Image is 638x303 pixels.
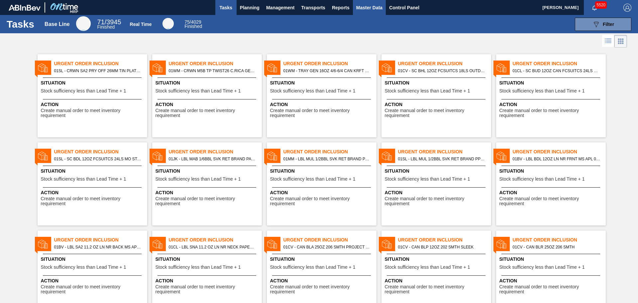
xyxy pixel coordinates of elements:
span: Situation [385,256,489,263]
span: Create manual order to meet inventory requirement [41,284,146,295]
span: 01CV - CAN BLR 25OZ 206 SMTH [513,243,600,251]
span: Urgent Order Inclusion [513,60,606,67]
span: Create manual order to meet inventory requirement [385,196,489,207]
span: Situation [156,79,260,86]
span: Situation [270,256,375,263]
img: status [382,151,392,161]
span: Action [499,101,604,108]
button: Notifications [584,3,605,12]
div: Base Line [45,21,70,27]
span: Stock sufficiency less than Lead Time + 1 [270,265,356,270]
span: Action [270,277,375,284]
span: Filter [603,22,614,27]
span: Urgent Order Inclusion [513,148,606,155]
img: status [38,239,48,249]
span: 01CV - CAN BLP 12OZ 202 SMTH SLEEK [398,243,486,251]
span: Master Data [356,4,382,12]
span: Stock sufficiency less than Lead Time + 1 [270,177,356,182]
span: 71 [97,18,104,26]
span: Action [156,277,260,284]
span: Situation [156,168,260,175]
span: Action [41,101,146,108]
button: Filter [575,18,631,31]
img: status [153,63,162,73]
span: Situation [156,256,260,263]
span: Stock sufficiency less than Lead Time + 1 [270,88,356,93]
span: / 3945 [97,18,121,26]
span: Finished [184,24,202,29]
img: Logout [623,4,631,12]
span: Situation [41,256,146,263]
span: Action [41,189,146,196]
span: Tasks [219,4,233,12]
img: status [382,63,392,73]
span: / 4029 [184,19,201,25]
span: 01SL - LBL MUL 1/2BBL SVK RET BRAND PPS #4 [398,155,486,163]
span: Stock sufficiency less than Lead Time + 1 [41,88,126,93]
span: Urgent Order Inclusion [513,236,606,243]
span: 01CL - LBL SNA 11.2 OZ LN NR NECK PAPER 0423 #3 [169,243,257,251]
img: status [153,239,162,249]
span: Control Panel [389,4,419,12]
span: Stock sufficiency less than Lead Time + 1 [156,88,241,93]
span: Create manual order to meet inventory requirement [270,108,375,118]
img: status [267,151,277,161]
span: 01SL - CRWN SA2 PRY OFF 26MM TIN PLATE VS. TIN FREE [54,67,142,75]
span: Situation [385,79,489,86]
span: Situation [41,168,146,175]
span: Stock sufficiency less than Lead Time + 1 [156,265,241,270]
span: Urgent Order Inclusion [398,236,491,243]
span: 01CL - SC BUD 12OZ CAN FCSUITCS 24LS HOLIDAY PROMO [513,67,600,75]
span: Situation [499,79,604,86]
span: Urgent Order Inclusion [283,148,376,155]
span: Action [385,101,489,108]
span: Action [385,277,489,284]
span: Stock sufficiency less than Lead Time + 1 [41,177,126,182]
span: Stock sufficiency less than Lead Time + 1 [385,88,470,93]
span: 01JK - LBL MAB 1/6BBL SVK RET BRAND PAPER #4 [169,155,257,163]
span: 01CV - CAN BLA 25OZ 206 SMTH PROJECT MADRE [283,243,371,251]
span: 75 [184,19,190,25]
span: Reports [332,4,350,12]
span: Situation [499,168,604,175]
div: List Vision [602,35,614,48]
span: Situation [270,79,375,86]
span: Planning [240,4,260,12]
span: Stock sufficiency less than Lead Time + 1 [385,265,470,270]
span: Situation [499,256,604,263]
span: 5520 [595,1,607,9]
div: Real Time [162,18,174,29]
img: status [38,63,48,73]
span: Urgent Order Inclusion [283,60,376,67]
span: Action [156,101,260,108]
div: Base Line [76,16,91,31]
span: Create manual order to meet inventory requirement [385,108,489,118]
span: 01WM - CRWN M5B TP TWIST26 C.RICA GEN 0823 TWST [169,67,257,75]
img: status [267,239,277,249]
img: status [267,63,277,73]
span: Create manual order to meet inventory requirement [156,108,260,118]
span: Urgent Order Inclusion [169,236,262,243]
span: 01CV - SC BHL 12OZ FCSUITCS 18LS OUTDOOR [398,67,486,75]
img: status [382,239,392,249]
span: Management [266,4,295,12]
span: Create manual order to meet inventory requirement [499,284,604,295]
span: Action [499,189,604,196]
span: Stock sufficiency less than Lead Time + 1 [499,177,585,182]
span: Action [41,277,146,284]
span: Situation [41,79,146,86]
span: Transports [301,4,325,12]
span: Stock sufficiency less than Lead Time + 1 [41,265,126,270]
span: Create manual order to meet inventory requirement [270,284,375,295]
span: Stock sufficiency less than Lead Time + 1 [385,177,470,182]
span: Situation [270,168,375,175]
span: Create manual order to meet inventory requirement [499,108,604,118]
span: 01WM - TRAY GEN 16OZ 4/6-6/4 CAN KRFT 1986-D [283,67,371,75]
span: Action [385,189,489,196]
span: Create manual order to meet inventory requirement [270,196,375,207]
span: Stock sufficiency less than Lead Time + 1 [499,265,585,270]
div: Real Time [130,22,152,27]
span: 01SL - SC BDL 12OZ FCSUITCS 24LS MO STATE [54,155,142,163]
img: TNhmsLtSVTkK8tSr43FrP2fwEKptu5GPRR3wAAAABJRU5ErkJggg== [9,5,41,11]
span: Urgent Order Inclusion [54,236,147,243]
